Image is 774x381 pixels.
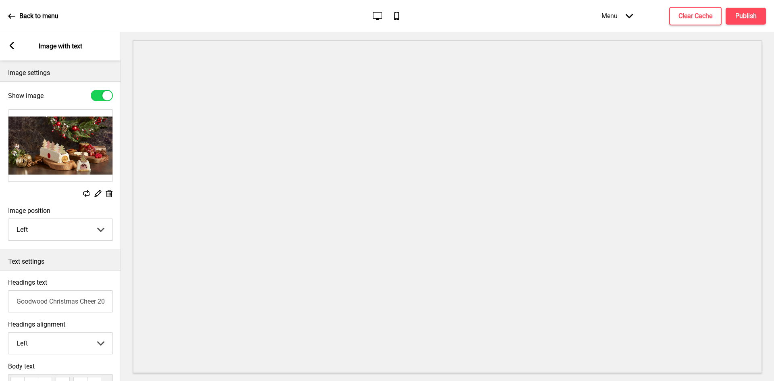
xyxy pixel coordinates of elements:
span: Body text [8,362,113,370]
div: Menu [593,4,641,28]
p: Text settings [8,257,113,266]
p: Image with text [39,42,82,51]
label: Headings text [8,279,47,286]
label: Image position [8,207,113,214]
h4: Publish [735,12,757,21]
p: Image settings [8,69,113,77]
a: Back to menu [8,5,58,27]
h4: Clear Cache [678,12,712,21]
button: Clear Cache [669,7,722,25]
img: Image [8,110,112,181]
p: Back to menu [19,12,58,21]
label: Show image [8,92,44,100]
label: Headings alignment [8,321,113,328]
button: Publish [726,8,766,25]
